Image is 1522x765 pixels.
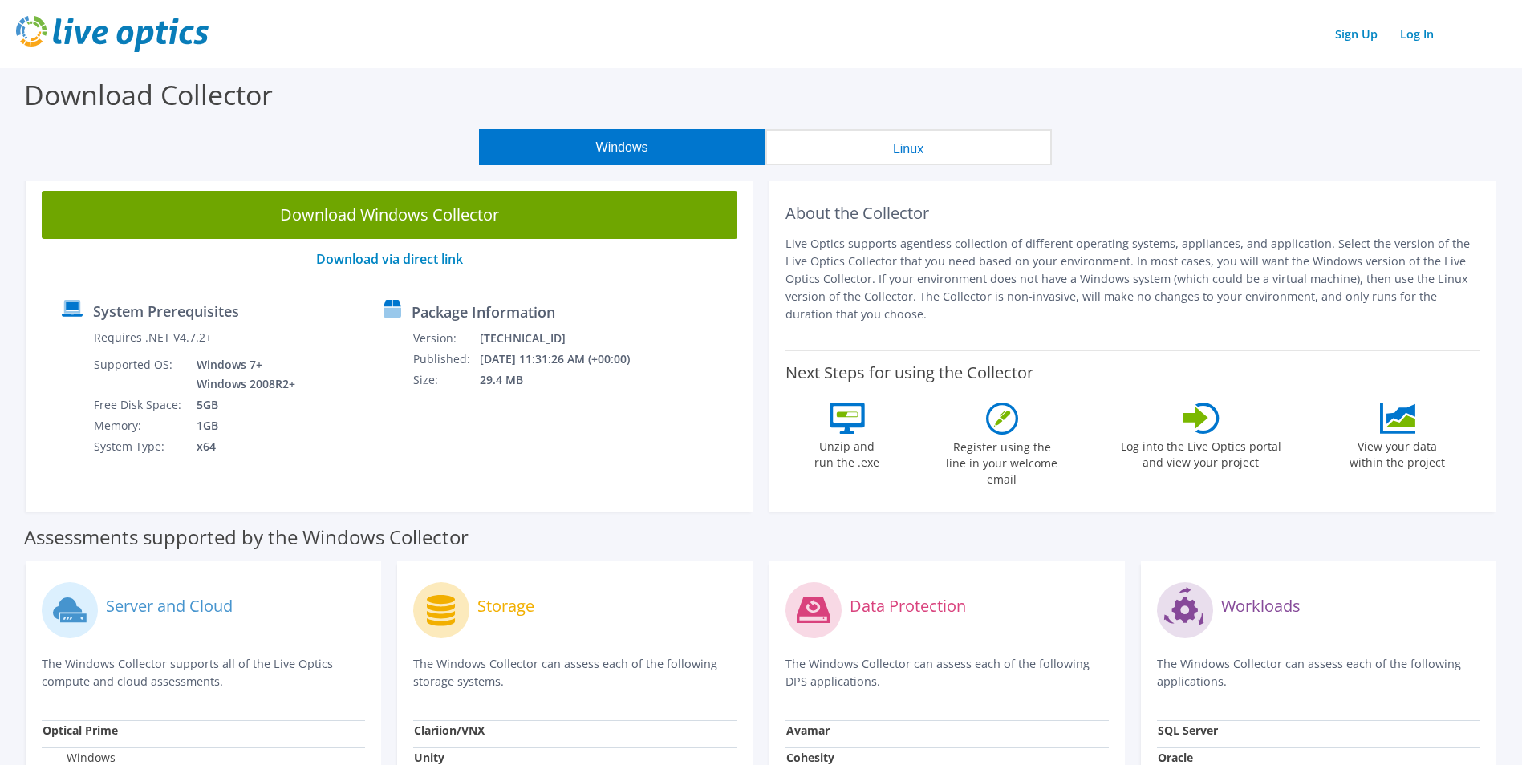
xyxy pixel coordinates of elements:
td: System Type: [93,436,185,457]
label: Data Protection [850,598,966,614]
label: Log into the Live Optics portal and view your project [1120,434,1282,471]
td: [TECHNICAL_ID] [479,328,651,349]
label: Unzip and run the .exe [810,434,884,471]
label: View your data within the project [1340,434,1455,471]
p: The Windows Collector can assess each of the following applications. [1157,655,1480,690]
td: x64 [185,436,298,457]
strong: Clariion/VNX [414,722,485,738]
a: Download Windows Collector [42,191,737,239]
td: 1GB [185,415,298,436]
strong: SQL Server [1158,722,1218,738]
label: Server and Cloud [106,598,233,614]
label: Storage [477,598,534,614]
td: Memory: [93,415,185,436]
label: Next Steps for using the Collector [785,363,1033,382]
td: 29.4 MB [479,370,651,391]
td: Version: [412,328,479,349]
a: Sign Up [1327,22,1386,46]
button: Linux [765,129,1052,165]
label: Download Collector [24,76,273,113]
label: Assessments supported by the Windows Collector [24,529,469,545]
strong: Cohesity [786,750,834,765]
td: Size: [412,370,479,391]
a: Download via direct link [316,250,463,268]
button: Windows [479,129,765,165]
strong: Optical Prime [43,722,118,738]
td: Free Disk Space: [93,395,185,415]
h2: About the Collector [785,204,1481,223]
td: Published: [412,349,479,370]
p: The Windows Collector can assess each of the following storage systems. [413,655,737,690]
p: Live Optics supports agentless collection of different operating systems, appliances, and applica... [785,235,1481,323]
strong: Unity [414,750,444,765]
strong: Avamar [786,722,830,738]
img: live_optics_svg.svg [16,16,209,52]
td: [DATE] 11:31:26 AM (+00:00) [479,349,651,370]
td: 5GB [185,395,298,415]
p: The Windows Collector can assess each of the following DPS applications. [785,655,1109,690]
label: Register using the line in your welcome email [942,435,1062,488]
a: Log In [1392,22,1442,46]
label: Workloads [1221,598,1301,614]
td: Supported OS: [93,354,185,395]
td: Windows 7+ Windows 2008R2+ [185,354,298,395]
label: System Prerequisites [93,303,239,319]
p: The Windows Collector supports all of the Live Optics compute and cloud assessments. [42,655,365,690]
label: Requires .NET V4.7.2+ [94,330,212,346]
strong: Oracle [1158,750,1193,765]
label: Package Information [412,304,555,320]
